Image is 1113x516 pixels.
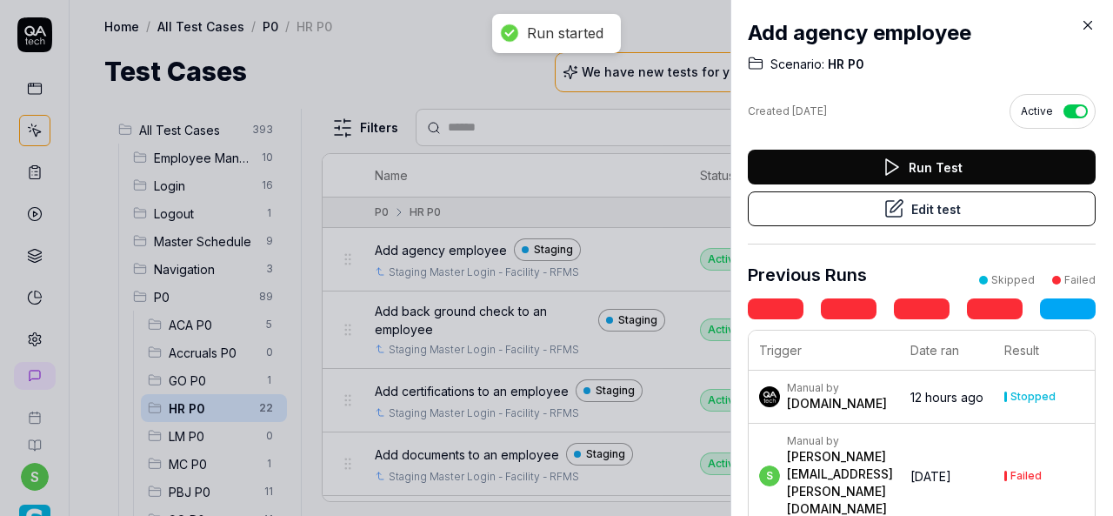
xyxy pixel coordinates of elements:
[910,469,951,484] time: [DATE]
[787,381,887,395] div: Manual by
[527,24,603,43] div: Run started
[787,434,893,448] div: Manual by
[748,150,1096,184] button: Run Test
[759,386,780,407] img: 7ccf6c19-61ad-4a6c-8811-018b02a1b829.jpg
[910,390,983,405] time: 12 hours ago
[748,191,1096,226] button: Edit test
[748,17,1096,49] h2: Add agency employee
[787,395,887,412] div: [DOMAIN_NAME]
[1021,104,1053,119] span: Active
[900,331,994,371] th: Date ran
[792,104,827,117] time: [DATE]
[748,262,867,288] h3: Previous Runs
[759,466,780,486] span: s
[770,56,824,73] span: Scenario:
[749,331,900,371] th: Trigger
[991,272,1035,288] div: Skipped
[1064,272,1096,288] div: Failed
[824,56,864,73] span: HR P0
[1010,471,1042,481] div: Failed
[748,104,827,119] div: Created
[1010,392,1056,402] div: Stopped
[994,331,1095,371] th: Result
